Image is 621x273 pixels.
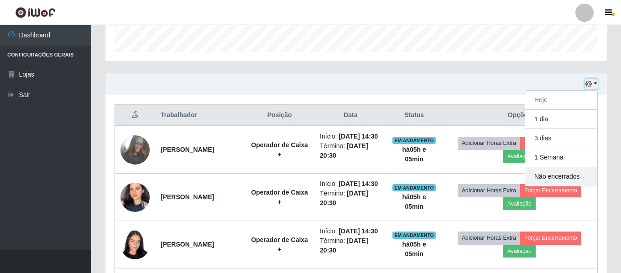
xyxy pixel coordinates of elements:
time: [DATE] 14:30 [339,180,378,187]
button: Forçar Encerramento [520,137,581,149]
th: Opções [442,105,598,126]
strong: há 05 h e 05 min [402,146,426,163]
img: 1733585220712.jpeg [120,176,150,217]
li: Início: [320,179,381,189]
button: Avaliação [503,245,536,258]
button: Adicionar Horas Extra [458,184,520,197]
th: Posição [245,105,314,126]
button: 1 dia [525,110,597,129]
strong: há 05 h e 05 min [402,241,426,258]
strong: [PERSON_NAME] [161,241,214,248]
th: Trabalhador [155,105,245,126]
button: Adicionar Horas Extra [458,137,520,149]
th: Status [386,105,441,126]
li: Início: [320,132,381,141]
button: Não encerrados [525,167,597,186]
li: Término: [320,141,381,160]
button: Forçar Encerramento [520,184,581,197]
span: EM ANDAMENTO [392,184,436,191]
strong: Operador de Caixa + [251,141,308,158]
span: EM ANDAMENTO [392,232,436,239]
button: 3 dias [525,129,597,148]
img: 1725135374051.jpeg [120,130,150,170]
button: Adicionar Horas Extra [458,232,520,244]
span: EM ANDAMENTO [392,137,436,144]
time: [DATE] 14:30 [339,227,378,235]
strong: Operador de Caixa + [251,236,308,253]
li: Início: [320,227,381,236]
strong: [PERSON_NAME] [161,146,214,153]
button: Avaliação [503,197,536,210]
button: Avaliação [503,150,536,163]
button: Forçar Encerramento [520,232,581,244]
th: Data [314,105,386,126]
strong: há 05 h e 05 min [402,193,426,210]
li: Término: [320,189,381,208]
li: Término: [320,236,381,255]
img: CoreUI Logo [15,7,56,18]
img: 1742821010159.jpeg [120,225,150,264]
time: [DATE] 14:30 [339,133,378,140]
button: Hoje [525,91,597,110]
strong: [PERSON_NAME] [161,193,214,201]
strong: Operador de Caixa + [251,189,308,206]
button: 1 Semana [525,148,597,167]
